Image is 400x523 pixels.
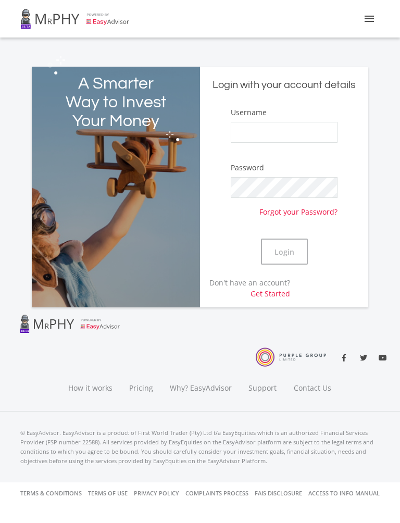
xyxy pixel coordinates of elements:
a: Get Started [251,289,290,298]
button: Toggle navigation [359,8,380,29]
label: Password [231,163,264,173]
a: Terms of Use [88,482,128,504]
a: Why? EasyAdvisor [161,370,240,386]
h2: A Smarter Way to Invest Your Money [66,74,167,131]
label: Username [231,107,267,118]
a: Complaints Process [185,482,248,504]
button: Login [261,239,308,265]
a: Contact Us [285,370,341,386]
a: Forgot your Password? [259,198,337,217]
i: menu [363,13,376,25]
a: Terms & Conditions [20,482,82,504]
p: Don't have an account? [200,277,290,299]
a: Access to Info Manual [308,482,380,504]
h5: Login with your account details [208,78,360,92]
a: FAIS Disclosure [255,482,302,504]
a: Privacy Policy [134,482,179,504]
a: Support [240,370,285,386]
a: Pricing [121,370,161,386]
p: © EasyAdvisor. EasyAdvisor is a product of First World Trader (Pty) Ltd t/a EasyEquities which is... [20,428,380,466]
a: How it works [60,370,121,386]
